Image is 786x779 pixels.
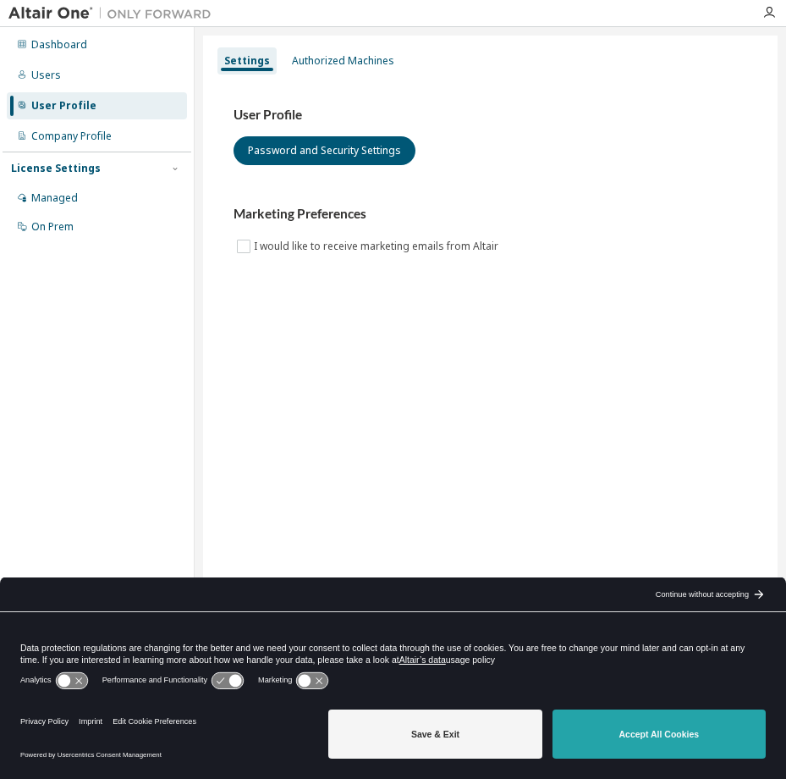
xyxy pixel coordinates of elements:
[8,5,220,22] img: Altair One
[31,99,96,113] div: User Profile
[31,38,87,52] div: Dashboard
[234,206,747,223] h3: Marketing Preferences
[31,130,112,143] div: Company Profile
[224,54,270,68] div: Settings
[234,136,415,165] button: Password and Security Settings
[31,69,61,82] div: Users
[234,107,747,124] h3: User Profile
[31,191,78,205] div: Managed
[31,220,74,234] div: On Prem
[11,162,101,175] div: License Settings
[292,54,394,68] div: Authorized Machines
[254,236,502,257] label: I would like to receive marketing emails from Altair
